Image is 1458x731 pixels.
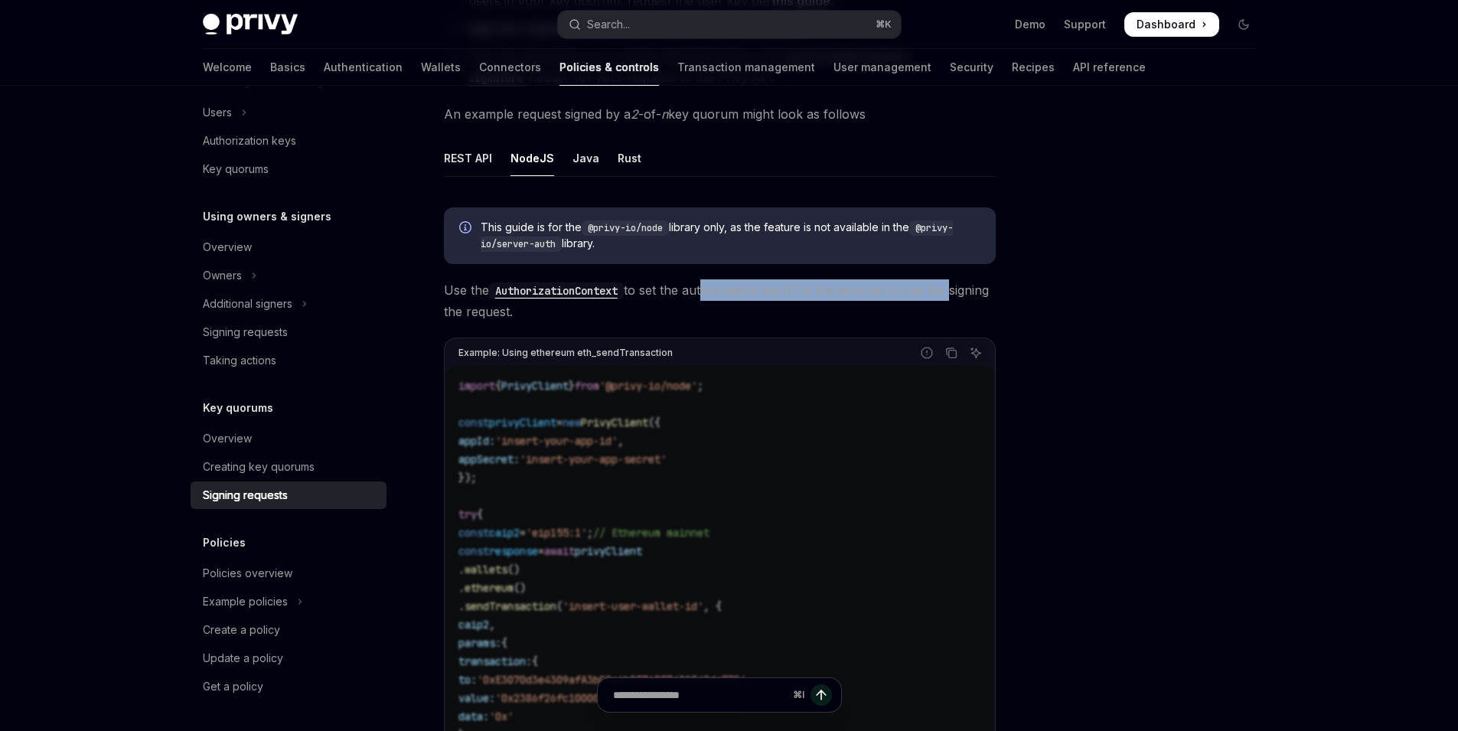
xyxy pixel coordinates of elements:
[575,379,599,393] span: from
[458,416,489,429] span: const
[1015,17,1045,32] a: Demo
[458,636,501,650] span: params:
[203,132,296,150] div: Authorization keys
[203,534,246,552] h5: Policies
[477,507,483,521] span: {
[203,592,288,611] div: Example policies
[526,526,587,540] span: 'eip155:1'
[203,458,315,476] div: Creating key quorums
[563,599,703,613] span: 'insert-user-wallet-id'
[618,434,624,448] span: ,
[191,318,387,346] a: Signing requests
[324,49,403,86] a: Authentication
[191,645,387,672] a: Update a policy
[1231,12,1256,37] button: Toggle dark mode
[587,526,593,540] span: ;
[966,343,986,363] button: Ask AI
[833,49,931,86] a: User management
[191,453,387,481] a: Creating key quorums
[593,526,709,540] span: // Ethereum mainnet
[703,599,722,613] span: , {
[569,379,575,393] span: }
[458,452,520,466] span: appSecret:
[203,295,292,313] div: Additional signers
[203,399,273,417] h5: Key quorums
[501,636,507,650] span: {
[1137,17,1195,32] span: Dashboard
[581,416,648,429] span: PrivyClient
[538,544,544,558] span: =
[746,673,752,687] span: ,
[191,347,387,374] a: Taking actions
[618,140,641,176] div: Rust
[563,416,581,429] span: new
[481,220,980,252] span: This guide is for the library only, as the feature is not available in the library.
[191,155,387,183] a: Key quorums
[444,279,996,322] span: Use the to set the authorization key(s) in the quorum to use for signing the request.
[458,618,489,631] span: caip2
[1073,49,1146,86] a: API reference
[203,621,280,639] div: Create a policy
[1124,12,1219,37] a: Dashboard
[559,49,659,86] a: Policies & controls
[661,106,668,122] em: n
[613,678,787,712] input: Ask a question...
[191,481,387,509] a: Signing requests
[421,49,461,86] a: Wallets
[203,677,263,696] div: Get a policy
[203,238,252,256] div: Overview
[1064,17,1106,32] a: Support
[458,526,489,540] span: const
[458,343,673,363] div: Example: Using ethereum eth_sendTransaction
[191,99,387,126] button: Toggle Users section
[191,616,387,644] a: Create a policy
[191,425,387,452] a: Overview
[465,599,556,613] span: sendTransaction
[495,434,618,448] span: 'insert-your-app-id'
[479,49,541,86] a: Connectors
[941,343,961,363] button: Copy the contents from the code block
[876,18,892,31] span: ⌘ K
[458,581,465,595] span: .
[950,49,993,86] a: Security
[191,233,387,261] a: Overview
[510,140,554,176] div: NodeJS
[489,544,538,558] span: response
[697,379,703,393] span: ;
[191,290,387,318] button: Toggle Additional signers section
[599,379,697,393] span: '@privy-io/node'
[203,429,252,448] div: Overview
[514,581,526,595] span: ()
[203,14,298,35] img: dark logo
[444,103,996,125] span: An example request signed by a -of- key quorum might look as follows
[532,654,538,668] span: {
[203,564,292,583] div: Policies overview
[572,140,599,176] div: Java
[544,544,575,558] span: await
[631,106,638,122] em: 2
[203,486,288,504] div: Signing requests
[458,379,495,393] span: import
[458,507,477,521] span: try
[203,351,276,370] div: Taking actions
[489,282,624,298] a: AuthorizationContext
[203,266,242,285] div: Owners
[495,379,501,393] span: {
[458,471,477,485] span: });
[507,563,520,576] span: ()
[191,560,387,587] a: Policies overview
[489,282,624,299] code: AuthorizationContext
[459,221,475,237] svg: Info
[582,220,669,236] code: @privy-io/node
[458,434,495,448] span: appId:
[458,654,532,668] span: transaction:
[203,649,283,667] div: Update a policy
[520,452,667,466] span: 'insert-your-app-secret'
[917,343,937,363] button: Report incorrect code
[458,544,489,558] span: const
[501,379,569,393] span: PrivyClient
[203,49,252,86] a: Welcome
[489,618,495,631] span: ,
[444,140,492,176] div: REST API
[481,220,953,252] code: @privy-io/server-auth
